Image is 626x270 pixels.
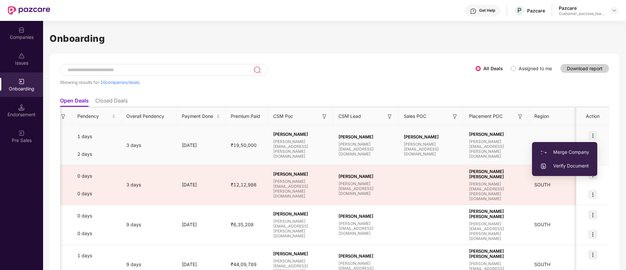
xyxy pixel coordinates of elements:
span: [PERSON_NAME] [273,132,328,137]
img: svg+xml;base64,PHN2ZyBpZD0iQ29tcGFuaWVzIiB4bWxucz0iaHR0cDovL3d3dy53My5vcmcvMjAwMC9zdmciIHdpZHRoPS... [18,27,25,33]
span: [PERSON_NAME] [338,253,393,259]
span: [PERSON_NAME] [PERSON_NAME] [469,248,524,259]
span: Merge Company [540,149,589,156]
span: [PERSON_NAME] [PERSON_NAME] [469,209,524,219]
th: Action [576,107,609,125]
img: icon [588,230,597,239]
img: svg+xml;base64,PHN2ZyB3aWR0aD0iMjQiIGhlaWdodD0iMjUiIHZpZXdCb3g9IjAgMCAyNCAyNSIgZmlsbD0ibm9uZSIgeG... [253,66,261,74]
div: 0 days [72,185,121,202]
div: 9 days [121,221,177,228]
div: 0 days [72,207,121,225]
label: Assigned to me [519,66,552,71]
img: svg+xml;base64,PHN2ZyB3aWR0aD0iMTYiIGhlaWdodD0iMTYiIHZpZXdCb3g9IjAgMCAxNiAxNiIgZmlsbD0ibm9uZSIgeG... [517,113,524,120]
span: [PERSON_NAME] [338,174,393,179]
img: svg+xml;base64,PHN2ZyBpZD0iSXNzdWVzX2Rpc2FibGVkIiB4bWxucz0iaHR0cDovL3d3dy53My5vcmcvMjAwMC9zdmciIH... [18,53,25,59]
span: [PERSON_NAME] [273,251,328,256]
span: P [517,7,522,14]
div: Showing results for [60,80,476,85]
div: [DATE] [177,181,226,188]
img: icon [588,190,597,199]
div: SOUTH [529,181,594,188]
span: [PERSON_NAME][EMAIL_ADDRESS][PERSON_NAME][DOMAIN_NAME] [273,219,328,238]
div: [DATE] [177,221,226,228]
span: [PERSON_NAME] [338,134,393,139]
img: svg+xml;base64,PHN2ZyB3aWR0aD0iMTYiIGhlaWdodD0iMTYiIHZpZXdCb3g9IjAgMCAxNiAxNiIgZmlsbD0ibm9uZSIgeG... [321,113,328,120]
img: svg+xml;base64,PHN2ZyB3aWR0aD0iMTYiIGhlaWdodD0iMTYiIHZpZXdCb3g9IjAgMCAxNiAxNiIgZmlsbD0ibm9uZSIgeG... [60,113,67,120]
h1: Onboarding [50,31,619,46]
span: [PERSON_NAME][EMAIL_ADDRESS][DOMAIN_NAME] [404,142,459,156]
li: Closed Deals [95,97,128,107]
th: Overall Pendency [121,107,177,125]
span: [PERSON_NAME][EMAIL_ADDRESS][DOMAIN_NAME] [338,181,393,196]
img: svg+xml;base64,PHN2ZyB3aWR0aD0iMTYiIGhlaWdodD0iMTYiIHZpZXdCb3g9IjAgMCAxNiAxNiIgZmlsbD0ibm9uZSIgeG... [452,113,458,120]
img: svg+xml;base64,PHN2ZyB3aWR0aD0iMjAiIGhlaWdodD0iMjAiIHZpZXdCb3g9IjAgMCAyMCAyMCIgZmlsbD0ibm9uZSIgeG... [18,78,25,85]
span: [PERSON_NAME] [PERSON_NAME] [469,169,524,179]
img: svg+xml;base64,PHN2ZyB3aWR0aD0iMjAiIGhlaWdodD0iMjAiIHZpZXdCb3g9IjAgMCAyMCAyMCIgZmlsbD0ibm9uZSIgeG... [18,130,25,136]
div: Customer_success_team_lead [559,11,604,16]
span: [PERSON_NAME][EMAIL_ADDRESS][PERSON_NAME][DOMAIN_NAME] [273,179,328,199]
div: 1 days [72,128,121,145]
div: Get Help [479,8,495,13]
label: All Deals [483,66,503,71]
th: Pendency [72,107,121,125]
img: svg+xml;base64,PHN2ZyB3aWR0aD0iMjAiIGhlaWdodD0iMjAiIHZpZXdCb3g9IjAgMCAyMCAyMCIgZmlsbD0ibm9uZSIgeG... [540,149,547,156]
span: [PERSON_NAME][EMAIL_ADDRESS][PERSON_NAME][DOMAIN_NAME] [469,139,524,159]
div: [DATE] [177,261,226,268]
span: ₹6,35,208 [226,222,259,227]
span: [PERSON_NAME] [404,134,459,139]
span: ₹12,12,986 [226,182,262,187]
span: Sales POC [404,113,426,120]
span: ₹19,50,000 [226,142,262,148]
div: SOUTH [529,221,594,228]
img: svg+xml;base64,PHN2ZyB3aWR0aD0iMTQuNSIgaGVpZ2h0PSIxNC41IiB2aWV3Qm94PSIwIDAgMTYgMTYiIGZpbGw9Im5vbm... [18,104,25,111]
img: svg+xml;base64,PHN2ZyBpZD0iRHJvcGRvd24tMzJ4MzIiIHhtbG5zPSJodHRwOi8vd3d3LnczLm9yZy8yMDAwL3N2ZyIgd2... [612,8,617,13]
span: [PERSON_NAME][EMAIL_ADDRESS][PERSON_NAME][DOMAIN_NAME] [273,139,328,159]
th: Premium Paid [226,107,268,125]
button: Download report [560,64,609,73]
div: 3 days [121,142,177,149]
img: icon [588,131,597,140]
div: Pazcare [527,8,545,14]
div: Pazcare [559,5,604,11]
span: [PERSON_NAME] [273,211,328,216]
span: Payment Done [182,113,215,120]
div: 1 days [72,247,121,264]
div: SOUTH [529,261,594,268]
img: New Pazcare Logo [8,6,50,15]
span: CSM Poc [273,113,293,120]
img: icon [588,210,597,219]
img: icon [588,250,597,259]
img: svg+xml;base64,PHN2ZyBpZD0iVXBsb2FkX0xvZ3MiIGRhdGEtbmFtZT0iVXBsb2FkIExvZ3MiIHhtbG5zPSJodHRwOi8vd3... [540,163,547,169]
span: Region [534,113,549,120]
span: Pendency [77,113,111,120]
span: [PERSON_NAME][EMAIL_ADDRESS][DOMAIN_NAME] [338,221,393,236]
div: 0 days [72,225,121,242]
span: ₹44,09,789 [226,262,262,267]
span: 10 companies/deals [100,80,140,85]
span: Placement POC [469,113,503,120]
div: 3 days [121,181,177,188]
span: Verify Document [540,162,589,169]
img: svg+xml;base64,PHN2ZyBpZD0iSGVscC0zMngzMiIgeG1sbnM9Imh0dHA6Ly93d3cudzMub3JnLzIwMDAvc3ZnIiB3aWR0aD... [470,8,477,14]
span: [PERSON_NAME] [338,214,393,219]
span: [PERSON_NAME][EMAIL_ADDRESS][PERSON_NAME][DOMAIN_NAME] [469,221,524,241]
span: [PERSON_NAME] [273,171,328,177]
div: [DATE] [177,142,226,149]
img: svg+xml;base64,PHN2ZyB3aWR0aD0iMTYiIGhlaWdodD0iMTYiIHZpZXdCb3g9IjAgMCAxNiAxNiIgZmlsbD0ibm9uZSIgeG... [386,113,393,120]
span: CSM Lead [338,113,361,120]
span: [PERSON_NAME] [469,132,524,137]
div: 9 days [121,261,177,268]
div: 0 days [72,167,121,185]
div: 2 days [72,145,121,163]
span: [PERSON_NAME][EMAIL_ADDRESS][DOMAIN_NAME] [338,142,393,156]
span: [PERSON_NAME][EMAIL_ADDRESS][PERSON_NAME][DOMAIN_NAME] [469,182,524,201]
div: SOUTH [529,142,594,149]
th: Payment Done [177,107,226,125]
li: Open Deals [60,97,89,107]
